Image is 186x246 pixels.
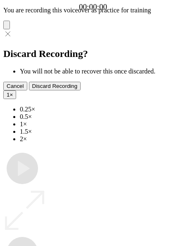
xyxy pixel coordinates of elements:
li: You will not be able to recover this once discarded. [20,68,183,75]
li: 0.5× [20,113,183,121]
button: 1× [3,90,16,99]
p: You are recording this voiceover as practice for training [3,7,183,14]
li: 2× [20,135,183,143]
li: 0.25× [20,106,183,113]
span: 1 [7,92,10,98]
li: 1× [20,121,183,128]
a: 00:00:00 [79,2,107,12]
h2: Discard Recording? [3,48,183,59]
button: Discard Recording [29,82,81,90]
li: 1.5× [20,128,183,135]
button: Cancel [3,82,27,90]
